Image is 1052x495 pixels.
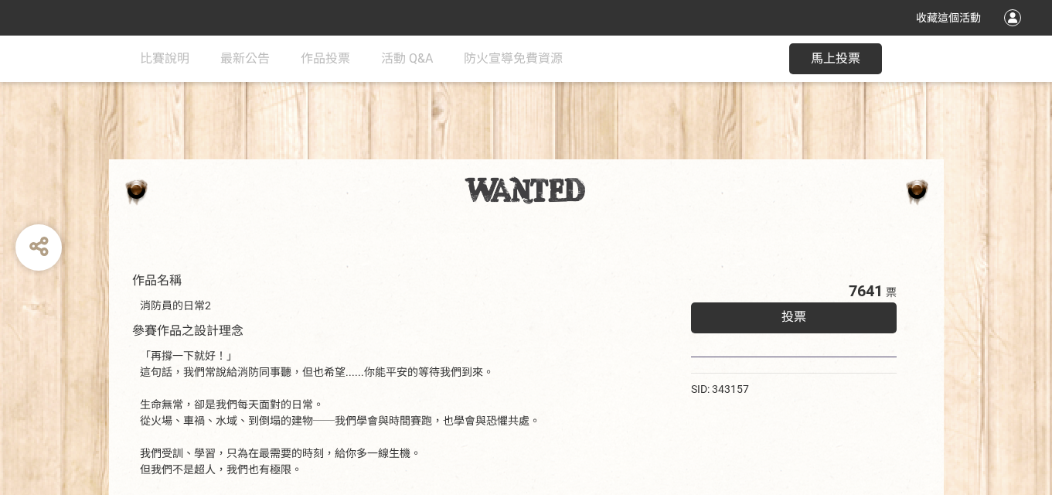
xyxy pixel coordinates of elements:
[381,36,433,82] a: 活動 Q&A
[781,309,806,324] span: 投票
[886,286,897,299] span: 票
[132,323,243,338] span: 參賽作品之設計理念
[464,51,563,66] span: 防火宣導免費資源
[132,273,182,288] span: 作品名稱
[691,383,749,395] span: SID: 343157
[811,51,860,66] span: 馬上投票
[301,36,350,82] a: 作品投票
[220,51,270,66] span: 最新公告
[140,36,189,82] a: 比賽說明
[301,51,350,66] span: 作品投票
[381,51,433,66] span: 活動 Q&A
[789,43,882,74] button: 馬上投票
[220,36,270,82] a: 最新公告
[916,12,981,24] span: 收藏這個活動
[140,51,189,66] span: 比賽說明
[761,381,839,397] iframe: Facebook Share
[464,36,563,82] a: 防火宣導免費資源
[849,282,883,300] span: 7641
[140,298,645,314] div: 消防員的日常2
